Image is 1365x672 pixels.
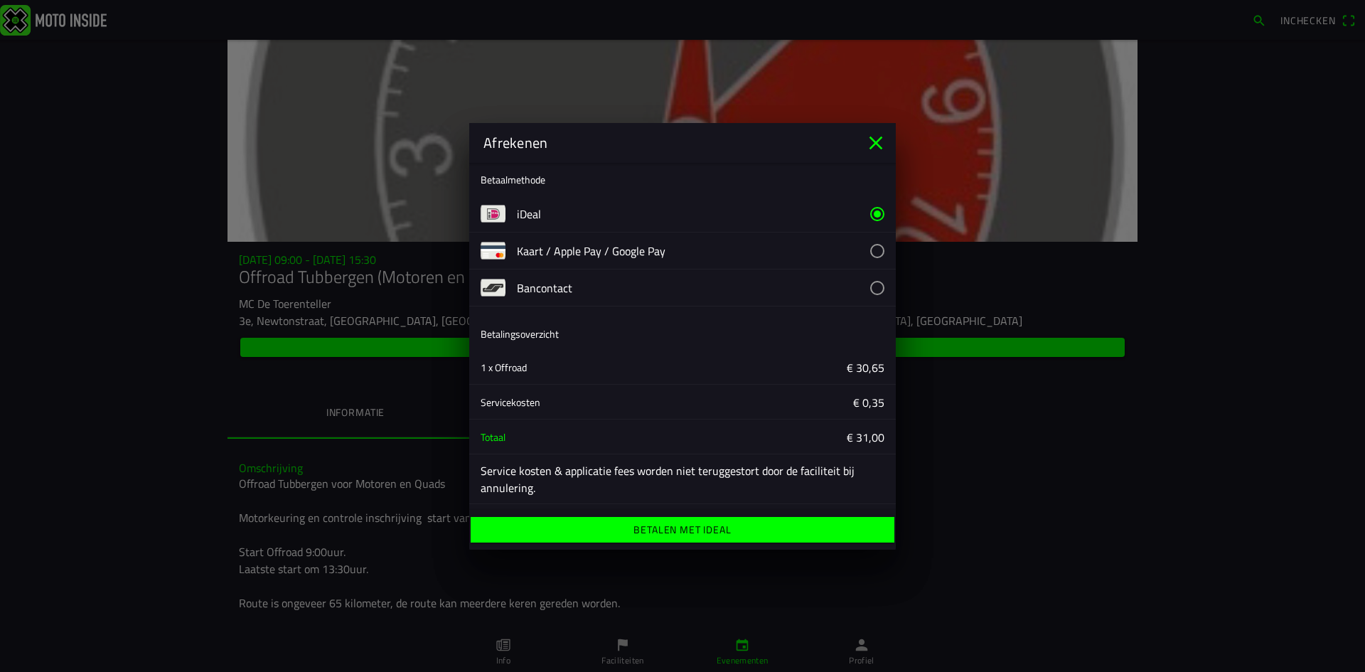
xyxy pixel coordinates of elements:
img: payment-bancontact.png [481,275,505,300]
ion-title: Afrekenen [469,132,864,154]
ion-label: Betalingsoverzicht [481,326,559,341]
img: payment-card.png [481,238,505,263]
ion-label: € 31,00 [694,428,884,445]
ion-text: 1 x Offroad [481,359,527,374]
ion-text: Servicekosten [481,394,540,409]
ion-label: € 30,65 [694,358,884,375]
ion-label: Service kosten & applicatie fees worden niet teruggestort door de faciliteit bij annulering. [481,462,884,496]
ion-icon: close [864,132,887,154]
ion-label: € 0,35 [694,393,884,410]
ion-text: Totaal [481,429,505,444]
img: payment-ideal.png [481,201,505,226]
ion-label: Betalen met iDeal [633,525,731,535]
ion-label: Betaalmethode [481,172,545,187]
